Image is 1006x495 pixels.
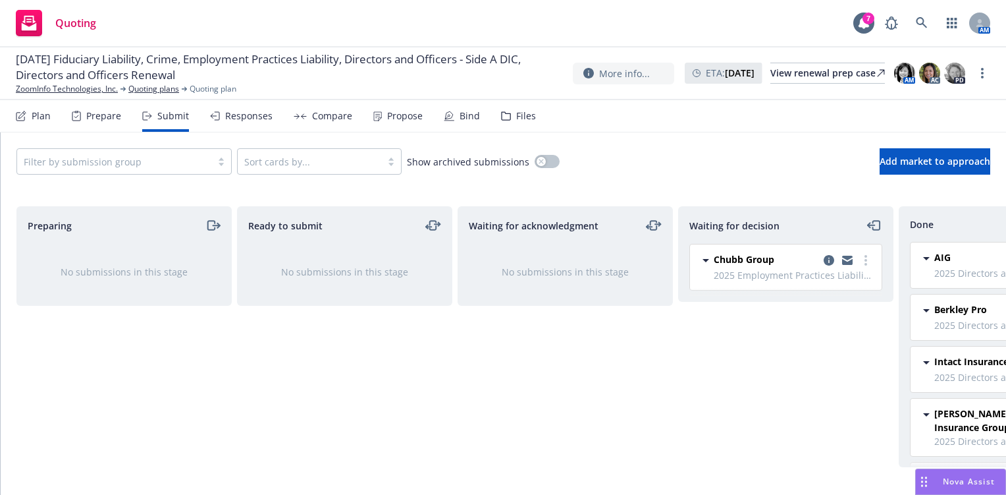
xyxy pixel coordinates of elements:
span: Done [910,218,934,231]
span: Waiting for acknowledgment [469,219,598,233]
a: Quoting plans [128,83,179,95]
img: photo [919,63,940,84]
div: No submissions in this stage [38,265,210,279]
div: No submissions in this stage [479,265,651,279]
button: More info... [573,63,674,84]
a: moveRight [205,218,221,233]
strong: [DATE] [725,67,754,79]
span: More info... [599,67,650,80]
span: Add market to approach [880,155,990,167]
span: Ready to submit [248,219,323,233]
div: Plan [32,111,51,121]
div: 7 [862,13,874,24]
div: Drag to move [916,469,932,494]
span: Nova Assist [943,476,995,487]
span: Show archived submissions [407,155,529,169]
div: Bind [460,111,480,121]
a: moveLeft [866,218,882,233]
a: copy logging email [821,252,837,268]
a: Search [909,10,935,36]
span: Chubb Group [714,252,774,266]
div: No submissions in this stage [259,265,431,279]
span: AIG [934,250,951,264]
a: more [858,252,874,268]
span: Quoting plan [190,83,236,95]
a: copy logging email [839,252,855,268]
a: moveLeftRight [646,218,662,233]
a: ZoomInfo Technologies, Inc. [16,83,118,95]
span: 2025 Employment Practices Liability - $5M [714,268,874,282]
div: Responses [225,111,273,121]
span: Preparing [28,219,72,233]
div: Files [516,111,536,121]
a: Report a Bug [878,10,905,36]
a: moveLeftRight [425,218,441,233]
button: Add market to approach [880,148,990,175]
span: Quoting [55,18,96,28]
span: ETA : [706,66,754,80]
div: Prepare [86,111,121,121]
span: [DATE] Fiduciary Liability, Crime, Employment Practices Liability, Directors and Officers - Side ... [16,51,562,83]
a: Switch app [939,10,965,36]
a: more [974,65,990,81]
a: Quoting [11,5,101,42]
div: View renewal prep case [770,63,885,83]
img: photo [894,63,915,84]
div: Submit [157,111,189,121]
img: photo [944,63,965,84]
a: View renewal prep case [770,63,885,84]
div: Propose [387,111,423,121]
span: Waiting for decision [689,219,780,233]
button: Nova Assist [915,469,1006,495]
span: Berkley Pro [934,303,987,316]
div: Compare [312,111,352,121]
